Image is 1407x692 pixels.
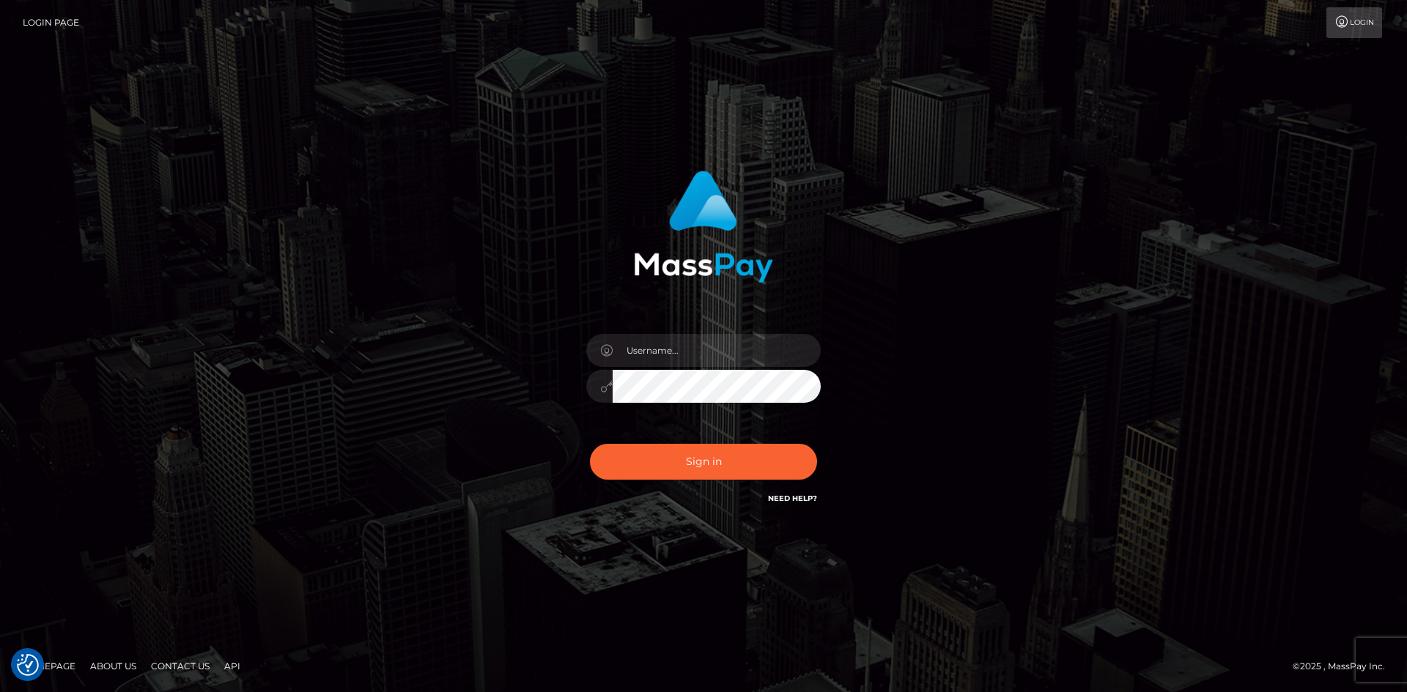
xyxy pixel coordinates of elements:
[613,334,821,367] input: Username...
[1326,7,1382,38] a: Login
[590,444,817,480] button: Sign in
[1293,658,1396,674] div: © 2025 , MassPay Inc.
[634,171,773,283] img: MassPay Login
[218,655,246,677] a: API
[84,655,142,677] a: About Us
[17,654,39,676] button: Consent Preferences
[17,654,39,676] img: Revisit consent button
[768,494,817,503] a: Need Help?
[145,655,215,677] a: Contact Us
[16,655,81,677] a: Homepage
[23,7,79,38] a: Login Page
